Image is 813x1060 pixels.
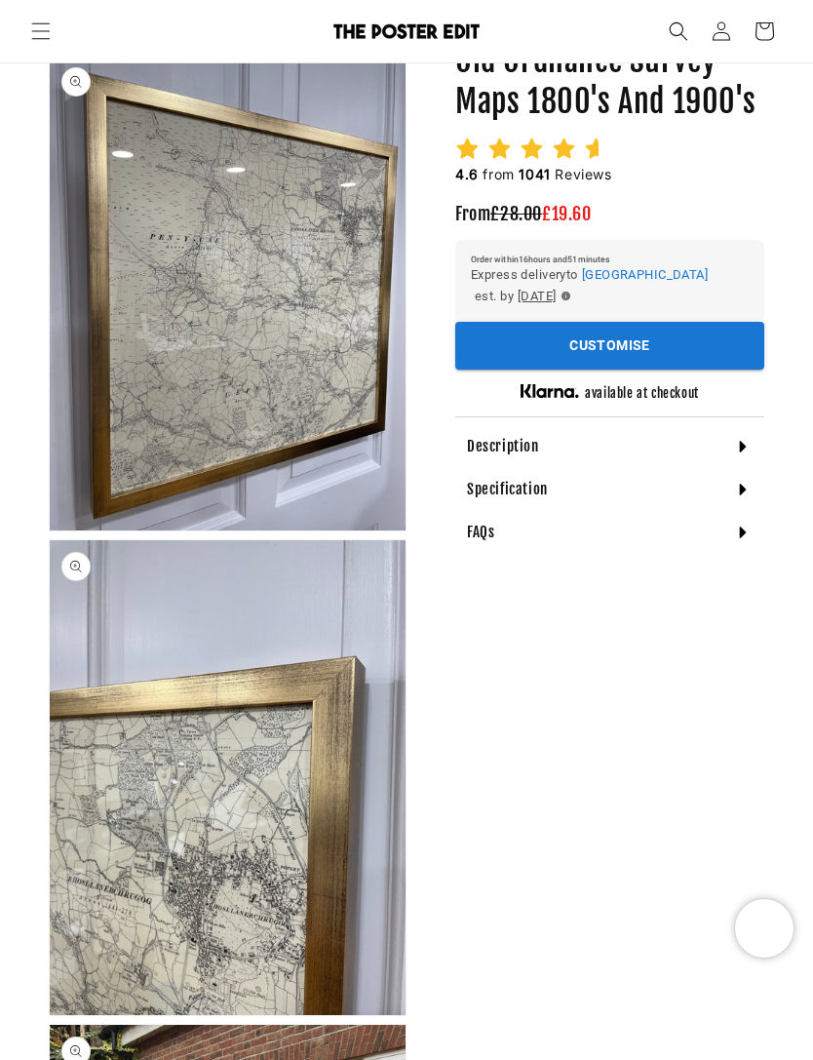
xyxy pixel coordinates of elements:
[475,285,514,306] span: est. by
[582,264,708,286] button: [GEOGRAPHIC_DATA]
[582,267,708,282] span: [GEOGRAPHIC_DATA]
[735,899,794,958] iframe: Chatra live chat
[657,10,700,53] summary: Search
[471,255,749,264] h6: Order within 16 hours and 51 minutes
[19,10,62,53] summary: Menu
[585,385,699,402] h5: available at checkout
[455,41,764,122] h1: Old Ordnance Survey Maps 1800's And 1900's
[455,165,612,184] h2: from Reviews
[490,203,542,224] span: £28.00
[455,203,764,225] h3: From
[302,17,512,47] a: The Poster Edit
[467,523,494,542] h4: FAQs
[467,437,539,456] h4: Description
[542,203,592,224] span: £19.60
[471,264,578,286] span: Express delivery to
[455,166,479,182] span: 4.6
[333,23,480,39] img: The Poster Edit
[518,285,557,306] span: [DATE]
[467,480,548,499] h4: Specification
[455,322,764,370] button: Customise
[455,322,764,370] div: outlined primary button group
[519,166,550,182] span: 1041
